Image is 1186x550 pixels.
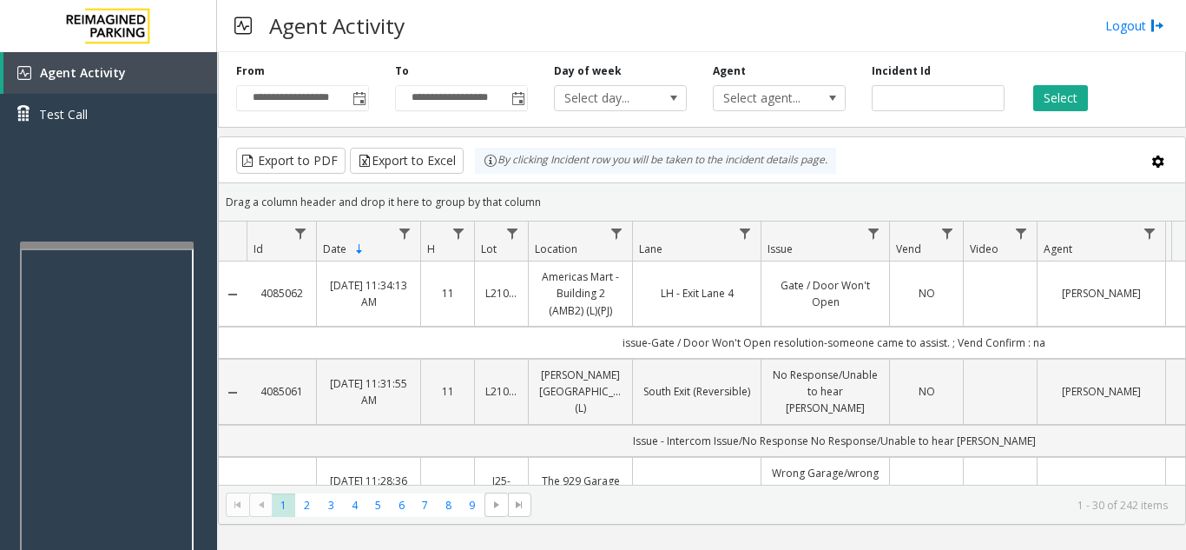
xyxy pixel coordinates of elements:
span: Page 1 [272,494,295,517]
a: No Response/Unable to hear [PERSON_NAME] [772,367,879,417]
a: Lot Filter Menu [501,222,524,245]
div: Data table [219,222,1185,485]
a: Location Filter Menu [605,222,629,245]
span: Go to the last page [508,493,531,517]
span: Id [254,242,263,256]
span: Select agent... [714,86,819,110]
span: Page 7 [413,494,437,517]
img: pageIcon [234,4,252,47]
a: Gate / Door Won't Open [772,277,879,310]
h3: Agent Activity [260,4,413,47]
a: L21078900 [485,383,517,400]
button: Export to Excel [350,148,464,174]
a: Logout [1105,17,1164,35]
a: 1904 - Monthly Entry [643,481,750,498]
a: Americas Mart - Building 2 (AMB2) (L)(PJ) [539,268,622,319]
button: Select [1033,85,1088,111]
a: Collapse Details [219,484,247,498]
a: 11 [432,481,464,498]
a: NO [900,383,952,400]
span: Page 8 [437,494,460,517]
a: L21036801 [485,285,517,302]
span: Page 5 [366,494,390,517]
a: Lane Filter Menu [734,222,757,245]
a: [PERSON_NAME] [1048,481,1155,498]
a: I25-182 [485,473,517,506]
span: Toggle popup [508,86,527,110]
span: Date [323,242,346,256]
a: Date Filter Menu [393,222,417,245]
span: Lane [639,242,662,256]
a: Wrong Garage/wrong number/oversized vehicle [772,465,879,515]
a: [PERSON_NAME][GEOGRAPHIC_DATA] (L) [539,367,622,417]
a: 4085061 [257,383,306,400]
label: Day of week [554,63,622,79]
span: Agent Activity [40,64,126,81]
a: Agent Activity [3,52,217,94]
span: Go to the last page [512,498,526,512]
label: From [236,63,265,79]
img: 'icon' [17,66,31,80]
a: Id Filter Menu [289,222,313,245]
span: NO [919,482,935,497]
kendo-pager-info: 1 - 30 of 242 items [542,498,1168,513]
span: Page 2 [295,494,319,517]
span: Issue [768,242,793,256]
img: logout [1150,17,1164,35]
span: Page 3 [320,494,343,517]
a: Agent Filter Menu [1138,222,1162,245]
img: infoIcon.svg [484,154,497,168]
a: [PERSON_NAME] [1048,285,1155,302]
a: Collapse Details [219,386,247,400]
span: Go to the next page [490,498,504,512]
span: Sortable [353,242,366,256]
a: [DATE] 11:31:55 AM [327,375,410,408]
a: 4085060 [257,481,306,498]
div: Drag a column header and drop it here to group by that column [219,187,1185,217]
a: H Filter Menu [447,222,471,245]
button: Export to PDF [236,148,346,174]
a: Video Filter Menu [1010,222,1033,245]
a: [DATE] 11:34:13 AM [327,277,410,310]
a: [DATE] 11:28:36 AM [327,473,410,506]
span: H [427,242,435,256]
span: Agent [1044,242,1072,256]
a: 4085062 [257,285,306,302]
a: Issue Filter Menu [862,222,886,245]
span: Go to the next page [484,493,508,517]
span: NO [919,384,935,399]
span: Video [970,242,998,256]
span: Toggle popup [349,86,368,110]
span: Page 9 [460,494,484,517]
a: NO [900,285,952,302]
a: Collapse Details [219,288,247,302]
a: South Exit (Reversible) [643,383,750,400]
a: 11 [432,285,464,302]
span: Page 4 [343,494,366,517]
span: Test Call [39,105,88,123]
span: Page 6 [390,494,413,517]
a: LH - Exit Lane 4 [643,285,750,302]
a: Vend Filter Menu [936,222,959,245]
label: Agent [713,63,746,79]
span: Location [535,242,577,256]
label: To [395,63,409,79]
span: Lot [481,242,497,256]
span: Vend [896,242,921,256]
div: By clicking Incident row you will be taken to the incident details page. [475,148,836,174]
a: [PERSON_NAME] [1048,383,1155,400]
a: 11 [432,383,464,400]
span: NO [919,286,935,301]
span: Select day... [555,86,660,110]
a: The 929 Garage (I) (R390) [539,473,622,506]
label: Incident Id [872,63,931,79]
a: NO [900,481,952,498]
